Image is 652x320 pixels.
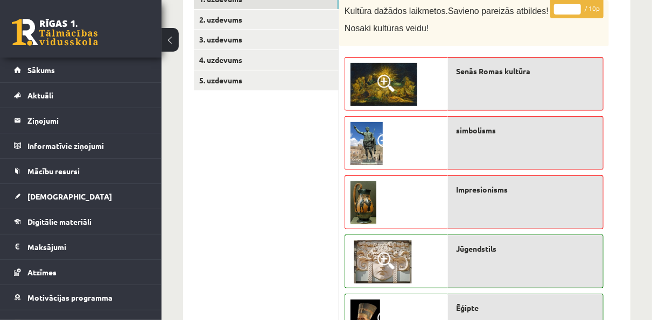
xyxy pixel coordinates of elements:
[27,267,57,277] span: Atzīmes
[345,6,448,16] span: Kultūra dažādos laikmetos.
[350,240,415,283] img: 9.jpg
[350,181,376,224] img: 3.jpg
[194,10,339,30] a: 2. uzdevums
[456,302,479,314] span: Ēģipte
[14,184,148,209] a: [DEMOGRAPHIC_DATA]
[27,217,92,226] span: Digitālie materiāli
[350,122,383,165] img: 5.jpg
[14,234,148,259] a: Maksājumi
[345,24,429,33] span: Nosaki kultūras veidu!
[350,63,417,106] img: 6.jpg
[27,90,53,100] span: Aktuāli
[456,184,508,195] span: Impresionisms
[27,191,112,201] span: [DEMOGRAPHIC_DATA]
[12,19,98,46] a: Rīgas 1. Tālmācības vidusskola
[14,108,148,133] a: Ziņojumi
[27,166,80,176] span: Mācību resursi
[14,285,148,310] a: Motivācijas programma
[194,50,339,70] a: 4. uzdevums
[194,30,339,49] a: 3. uzdevums
[14,260,148,285] a: Atzīmes
[14,133,148,158] a: Informatīvie ziņojumi
[448,6,549,16] span: Savieno pareizās atbildes!
[456,66,530,77] span: Senās Romas kultūra
[27,133,148,158] legend: Informatīvie ziņojumi
[14,58,148,82] a: Sākums
[194,70,339,90] a: 5. uzdevums
[27,65,55,75] span: Sākums
[14,159,148,183] a: Mācību resursi
[14,83,148,108] a: Aktuāli
[456,125,496,136] span: simbolisms
[27,293,113,302] span: Motivācijas programma
[14,209,148,234] a: Digitālie materiāli
[27,234,148,259] legend: Maksājumi
[27,108,148,133] legend: Ziņojumi
[456,243,496,254] span: Jūgendstils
